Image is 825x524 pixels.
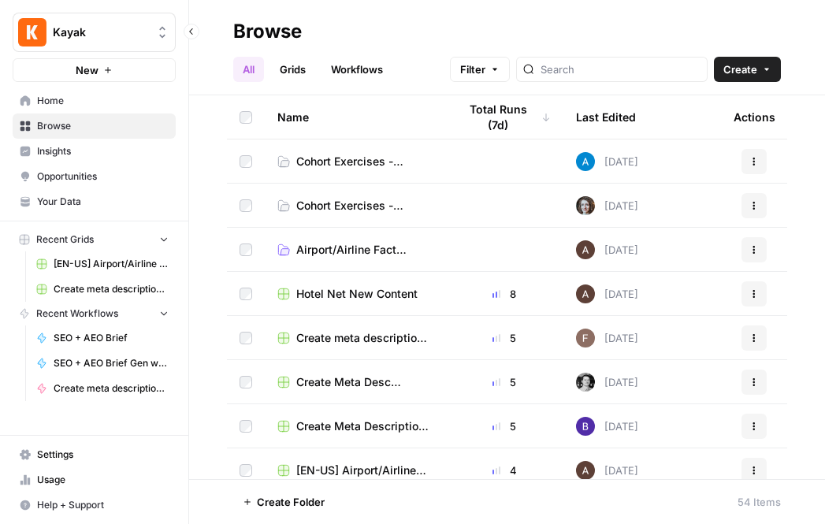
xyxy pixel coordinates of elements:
span: Airport/Airline Fact Update [296,242,433,258]
span: Browse [37,119,169,133]
a: Grids [270,57,315,82]
span: New [76,62,98,78]
span: Help + Support [37,498,169,512]
a: Hotel Net New Content [277,286,433,302]
a: Settings [13,442,176,467]
a: Cohort Exercises - Session 1 [277,198,433,214]
span: [EN-US] Airport/Airline Content Refresh [296,463,433,478]
div: Browse [233,19,302,44]
span: Recent Grids [36,232,94,247]
a: [EN-US] Airport/Airline Content Refresh [29,251,176,277]
img: jvddonxhcv6d8mdj523g41zi7sv7 [576,417,595,436]
a: Create Meta Desc ([PERSON_NAME]) Grid [277,374,433,390]
span: Create [723,61,757,77]
div: [DATE] [576,196,638,215]
div: [DATE] [576,284,638,303]
span: SEO + AEO Brief Gen w/ FAQ [54,356,169,370]
div: [DATE] [576,152,638,171]
a: SEO + AEO Brief Gen w/ FAQ [29,351,176,376]
img: o3cqybgnmipr355j8nz4zpq1mc6x [576,152,595,171]
span: Create Meta Desc ([PERSON_NAME]) Grid [296,374,433,390]
div: 4 [458,463,551,478]
a: Create meta description (Fie) Grid [277,330,433,346]
span: Create Folder [257,494,325,510]
button: Help + Support [13,492,176,518]
a: Cohort Exercises - Session 2 [277,154,433,169]
button: New [13,58,176,82]
a: Airport/Airline Fact Update [277,242,433,258]
img: rz7p8tmnmqi1pt4pno23fskyt2v8 [576,196,595,215]
img: wtbmvrjo3qvncyiyitl6zoukl9gz [576,461,595,480]
div: 5 [458,374,551,390]
a: Create Meta Description (Blanka) Grid [277,418,433,434]
a: Insights [13,139,176,164]
a: [EN-US] Airport/Airline Content Refresh [277,463,433,478]
div: [DATE] [576,329,638,347]
img: wtbmvrjo3qvncyiyitl6zoukl9gz [576,284,595,303]
span: Recent Workflows [36,307,118,321]
button: Filter [450,57,510,82]
span: Create meta description (Fie) Grid [296,330,433,346]
input: Search [541,61,701,77]
a: Browse [13,113,176,139]
a: SEO + AEO Brief [29,325,176,351]
a: Create meta description ([PERSON_NAME]) Grid [29,277,176,302]
span: Cohort Exercises - Session 1 [296,198,433,214]
button: Create [714,57,781,82]
div: Last Edited [576,95,636,139]
img: tctyxljblf40chzqxflm8vgl4vpd [576,329,595,347]
span: Filter [460,61,485,77]
img: Kayak Logo [18,18,46,46]
div: [DATE] [576,461,638,480]
div: [DATE] [576,417,638,436]
img: 4vx69xode0b6rvenq8fzgxnr47hp [576,373,595,392]
div: Actions [734,95,775,139]
a: Opportunities [13,164,176,189]
span: SEO + AEO Brief [54,331,169,345]
a: Your Data [13,189,176,214]
span: Hotel Net New Content [296,286,418,302]
a: All [233,57,264,82]
div: Total Runs (7d) [458,95,551,139]
button: Recent Grids [13,228,176,251]
div: 54 Items [738,494,781,510]
div: 5 [458,330,551,346]
span: Create meta description ([PERSON_NAME]) [54,381,169,396]
span: Home [37,94,169,108]
span: [EN-US] Airport/Airline Content Refresh [54,257,169,271]
div: Name [277,95,433,139]
span: Usage [37,473,169,487]
span: Your Data [37,195,169,209]
img: wtbmvrjo3qvncyiyitl6zoukl9gz [576,240,595,259]
div: [DATE] [576,240,638,259]
button: Recent Workflows [13,302,176,325]
a: Home [13,88,176,113]
a: Usage [13,467,176,492]
div: 5 [458,418,551,434]
span: Opportunities [37,169,169,184]
span: Cohort Exercises - Session 2 [296,154,433,169]
span: Create meta description ([PERSON_NAME]) Grid [54,282,169,296]
span: Insights [37,144,169,158]
div: [DATE] [576,373,638,392]
a: Workflows [321,57,392,82]
span: Settings [37,448,169,462]
a: Create meta description ([PERSON_NAME]) [29,376,176,401]
button: Workspace: Kayak [13,13,176,52]
button: Create Folder [233,489,334,515]
span: Create Meta Description (Blanka) Grid [296,418,433,434]
div: 8 [458,286,551,302]
span: Kayak [53,24,148,40]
